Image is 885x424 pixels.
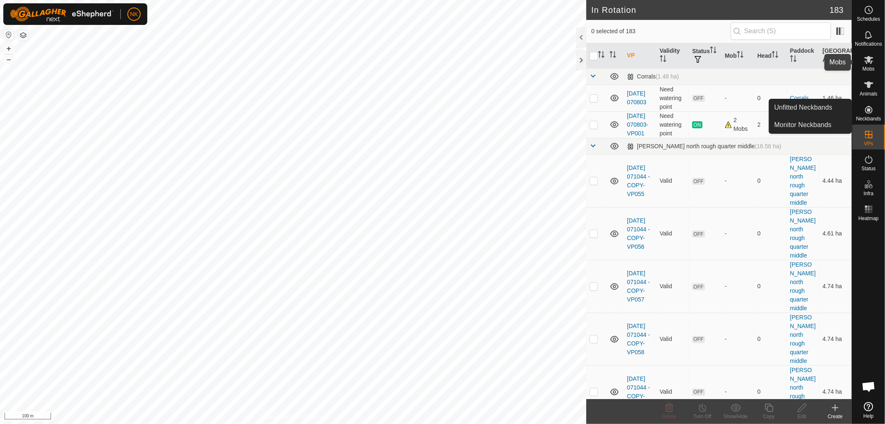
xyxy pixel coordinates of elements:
[861,166,875,171] span: Status
[754,365,787,418] td: 0
[790,95,809,101] a: Corrals
[754,111,787,138] td: 2
[725,335,751,343] div: -
[656,85,689,111] td: Need watering point
[692,121,702,128] span: ON
[860,91,878,96] span: Animals
[656,365,689,418] td: Valid
[819,365,852,418] td: 4.74 ha
[18,30,28,40] button: Map Layers
[836,56,842,63] p-sorticon: Activate to sort
[610,52,616,59] p-sorticon: Activate to sort
[624,43,656,69] th: VP
[772,52,778,59] p-sorticon: Activate to sort
[754,313,787,365] td: 0
[627,113,648,137] a: [DATE] 070803-VP001
[725,94,751,103] div: -
[857,17,880,22] span: Schedules
[863,66,875,71] span: Mobs
[710,48,717,54] p-sorticon: Activate to sort
[692,178,705,185] span: OFF
[692,283,705,290] span: OFF
[790,261,816,311] a: [PERSON_NAME] north rough quarter middle
[656,313,689,365] td: Valid
[790,314,816,364] a: [PERSON_NAME] north rough quarter middle
[656,260,689,313] td: Valid
[774,120,831,130] span: Monitor Neckbands
[863,414,874,419] span: Help
[662,414,677,419] span: Delete
[819,43,852,69] th: [GEOGRAPHIC_DATA] Area
[4,44,14,54] button: +
[864,141,873,146] span: VPs
[819,260,852,313] td: 4.74 ha
[261,413,292,421] a: Privacy Policy
[598,52,605,59] p-sorticon: Activate to sort
[819,313,852,365] td: 4.74 ha
[725,176,751,185] div: -
[660,56,666,63] p-sorticon: Activate to sort
[627,164,650,197] a: [DATE] 071044 - COPY-VP055
[301,413,326,421] a: Contact Us
[725,282,751,291] div: -
[725,387,751,396] div: -
[790,367,816,417] a: [PERSON_NAME] north rough quarter middle
[692,336,705,343] span: OFF
[754,260,787,313] td: 0
[754,207,787,260] td: 0
[787,43,819,69] th: Paddock
[656,43,689,69] th: Validity
[790,156,816,206] a: [PERSON_NAME] north rough quarter middle
[627,143,781,150] div: [PERSON_NAME] north rough quarter middle
[4,54,14,64] button: –
[686,413,719,420] div: Turn Off
[627,90,646,105] a: [DATE] 070803
[627,375,650,408] a: [DATE] 071044 - COPY-VP059
[769,99,851,116] a: Unfitted Neckbands
[627,217,650,250] a: [DATE] 071044 - COPY-VP056
[130,10,138,19] span: NK
[790,56,797,63] p-sorticon: Activate to sort
[863,191,873,196] span: Infra
[689,43,722,69] th: Status
[692,230,705,238] span: OFF
[627,73,679,80] div: Corrals
[855,42,882,47] span: Notifications
[755,143,781,150] span: (16.56 ha)
[627,323,650,355] a: [DATE] 071044 - COPY-VP058
[731,22,831,40] input: Search (S)
[774,103,832,113] span: Unfitted Neckbands
[852,399,885,422] a: Help
[10,7,114,22] img: Gallagher Logo
[856,116,881,121] span: Neckbands
[692,95,705,102] span: OFF
[752,413,785,420] div: Copy
[737,52,744,59] p-sorticon: Activate to sort
[769,117,851,133] a: Monitor Neckbands
[591,27,731,36] span: 0 selected of 183
[719,413,752,420] div: Show/Hide
[656,154,689,207] td: Valid
[858,216,879,221] span: Heatmap
[754,43,787,69] th: Head
[790,208,816,259] a: [PERSON_NAME] north rough quarter middle
[754,85,787,111] td: 0
[591,5,830,15] h2: In Rotation
[656,111,689,138] td: Need watering point
[656,73,679,80] span: (1.48 ha)
[627,270,650,303] a: [DATE] 071044 - COPY-VP057
[819,154,852,207] td: 4.44 ha
[4,30,14,40] button: Reset Map
[725,116,751,133] div: 2 Mobs
[819,413,852,420] div: Create
[785,413,819,420] div: Edit
[819,85,852,111] td: 1.46 ha
[830,4,844,16] span: 183
[819,207,852,260] td: 4.61 ha
[856,374,881,399] div: Open chat
[656,207,689,260] td: Valid
[692,389,705,396] span: OFF
[754,154,787,207] td: 0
